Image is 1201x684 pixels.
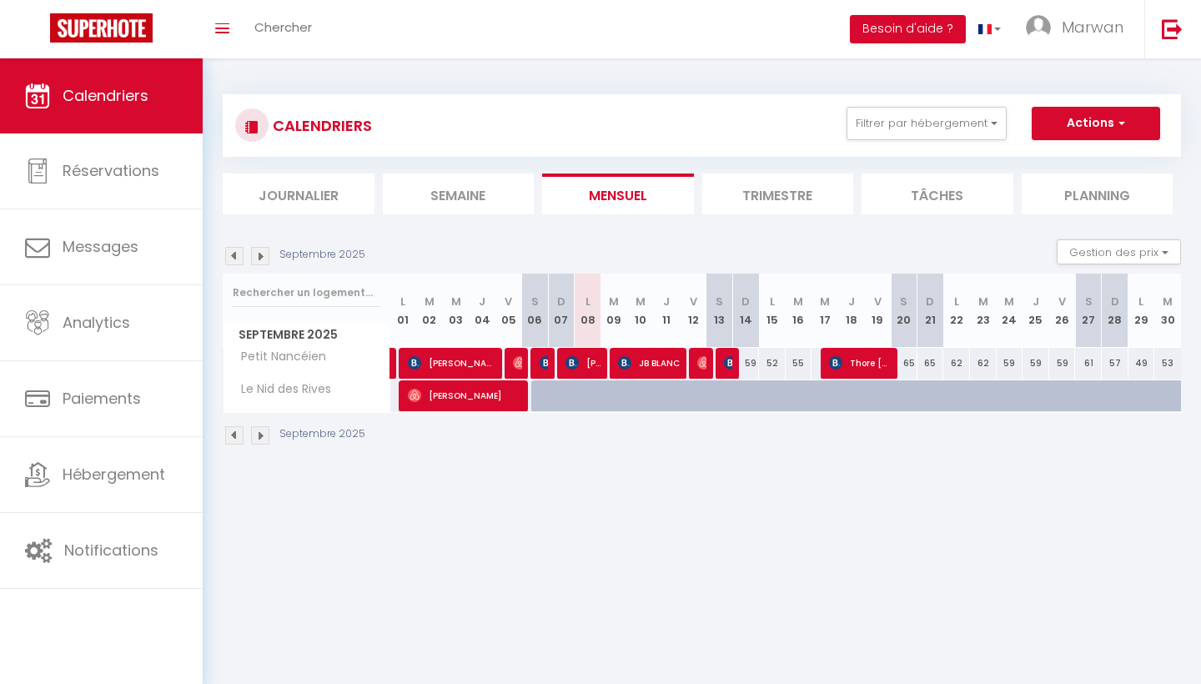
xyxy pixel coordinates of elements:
abbr: S [716,294,723,309]
abbr: M [425,294,435,309]
span: Réservations [63,160,159,181]
img: Super Booking [50,13,153,43]
button: Actions [1032,107,1160,140]
th: 06 [522,274,549,348]
abbr: V [690,294,697,309]
span: [PERSON_NAME] [408,347,497,379]
div: 59 [1023,348,1049,379]
div: 65 [917,348,944,379]
abbr: M [978,294,988,309]
th: 26 [1049,274,1076,348]
span: Messages [63,236,138,257]
img: ... [1026,15,1051,40]
th: 13 [706,274,733,348]
th: 05 [495,274,522,348]
th: 08 [575,274,601,348]
li: Journalier [223,174,374,214]
th: 11 [654,274,681,348]
img: logout [1162,18,1183,39]
abbr: V [505,294,512,309]
div: 59 [1049,348,1076,379]
th: 21 [917,274,944,348]
abbr: L [1138,294,1143,309]
th: 14 [732,274,759,348]
th: 04 [469,274,495,348]
abbr: J [479,294,485,309]
span: Le Nid des Rives [226,380,335,399]
abbr: L [585,294,590,309]
span: [PERSON_NAME] [408,380,524,411]
div: 49 [1128,348,1155,379]
div: 61 [1075,348,1102,379]
input: Rechercher un logement... [233,278,380,308]
abbr: M [793,294,803,309]
abbr: M [636,294,646,309]
th: 17 [812,274,838,348]
abbr: D [557,294,565,309]
span: 현호 [PERSON_NAME] [697,347,706,379]
span: [PERSON_NAME] [724,347,733,379]
th: 22 [943,274,970,348]
span: Petit Nancéien [226,348,330,366]
th: 01 [390,274,417,348]
th: 03 [443,274,470,348]
th: 27 [1075,274,1102,348]
abbr: S [1085,294,1093,309]
th: 24 [997,274,1023,348]
li: Tâches [862,174,1013,214]
div: 52 [759,348,786,379]
abbr: J [848,294,855,309]
abbr: V [874,294,882,309]
h3: CALENDRIERS [269,107,372,144]
div: 55 [786,348,812,379]
span: JB BLANC [618,347,681,379]
div: 53 [1154,348,1181,379]
div: 62 [970,348,997,379]
p: Septembre 2025 [279,247,365,263]
abbr: M [1004,294,1014,309]
th: 10 [627,274,654,348]
th: 15 [759,274,786,348]
abbr: M [820,294,830,309]
abbr: M [451,294,461,309]
span: Chercher [254,18,312,36]
th: 29 [1128,274,1155,348]
abbr: S [900,294,907,309]
th: 16 [786,274,812,348]
abbr: M [609,294,619,309]
abbr: J [1033,294,1039,309]
th: 07 [548,274,575,348]
th: 19 [864,274,891,348]
div: 59 [997,348,1023,379]
th: 30 [1154,274,1181,348]
span: [PERSON_NAME] [565,347,601,379]
div: 65 [891,348,917,379]
span: [PERSON_NAME] [513,347,522,379]
span: Notifications [64,540,158,561]
span: Marwan [1062,17,1123,38]
th: 20 [891,274,917,348]
th: 02 [416,274,443,348]
span: Calendriers [63,85,148,106]
button: Besoin d'aide ? [850,15,966,43]
th: 23 [970,274,997,348]
abbr: L [954,294,959,309]
abbr: S [531,294,539,309]
a: [PERSON_NAME] [390,348,399,380]
abbr: V [1058,294,1066,309]
div: 59 [732,348,759,379]
button: Gestion des prix [1057,239,1181,264]
abbr: D [926,294,934,309]
th: 18 [838,274,865,348]
span: [PERSON_NAME] [540,347,549,379]
button: Filtrer par hébergement [847,107,1007,140]
abbr: D [1111,294,1119,309]
abbr: J [663,294,670,309]
div: 57 [1102,348,1128,379]
span: Septembre 2025 [224,323,389,347]
abbr: D [741,294,750,309]
span: Hébergement [63,464,165,485]
span: Paiements [63,388,141,409]
th: 28 [1102,274,1128,348]
abbr: L [770,294,775,309]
